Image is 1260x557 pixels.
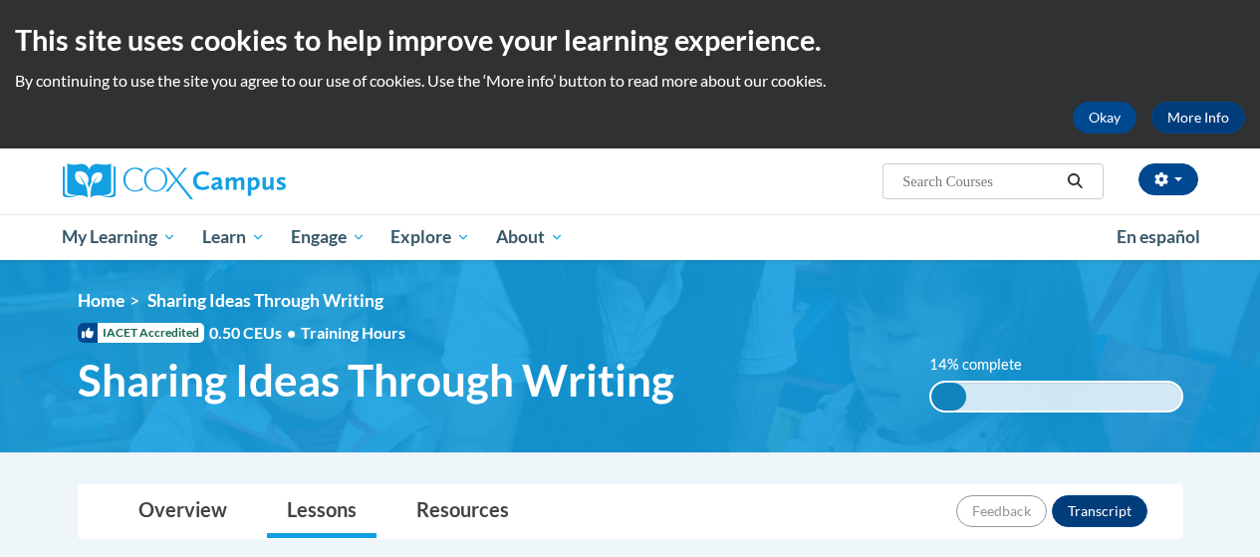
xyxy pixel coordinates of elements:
[15,70,1245,92] p: By continuing to use the site you agree to our use of cookies. Use the ‘More info’ button to read...
[301,323,405,342] span: Training Hours
[900,169,1060,193] input: Search Courses
[119,485,247,538] a: Overview
[63,163,286,199] img: Cox Campus
[78,290,125,311] a: Home
[396,485,529,538] a: Resources
[63,163,421,199] a: Cox Campus
[278,214,378,260] a: Engage
[483,214,577,260] a: About
[1052,495,1147,527] button: Transcript
[147,290,383,311] span: Sharing Ideas Through Writing
[62,225,176,249] span: My Learning
[267,485,377,538] a: Lessons
[48,214,1213,260] div: Main menu
[202,225,265,249] span: Learn
[1138,163,1198,195] button: Account Settings
[956,495,1047,527] button: Feedback
[378,214,483,260] a: Explore
[15,20,1245,60] h2: This site uses cookies to help improve your learning experience.
[189,214,278,260] a: Learn
[1104,216,1213,258] a: En español
[50,214,190,260] a: My Learning
[209,322,301,344] span: 0.50 CEUs
[931,383,966,411] div: 14% complete
[287,323,296,342] span: •
[1117,226,1200,247] span: En español
[496,225,564,249] span: About
[390,225,470,249] span: Explore
[1073,102,1136,134] button: Okay
[78,323,204,343] span: IACET Accredited
[929,354,1044,376] label: 14% complete
[291,225,366,249] span: Engage
[1060,169,1090,193] button: Search
[78,354,674,407] span: Sharing Ideas Through Writing
[1151,102,1245,134] a: More Info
